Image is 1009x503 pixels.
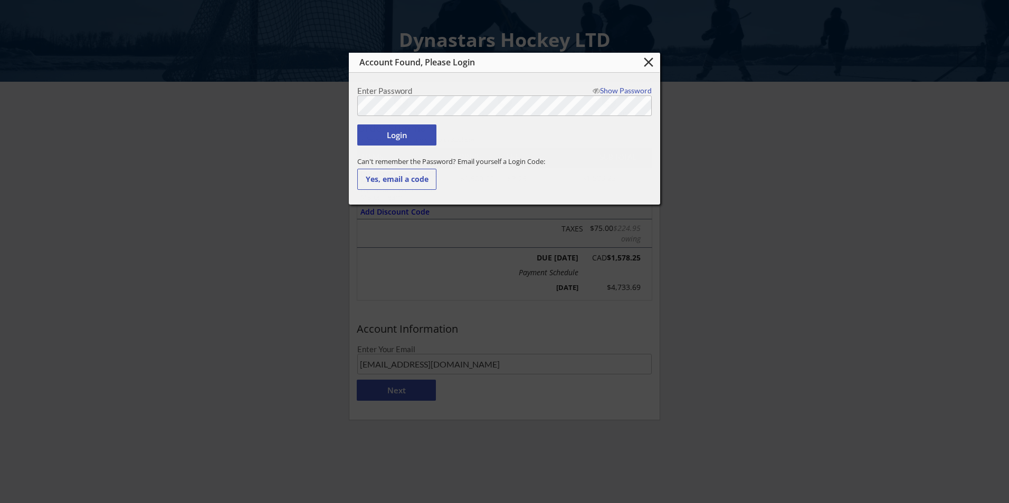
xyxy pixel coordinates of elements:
[640,54,657,70] button: close
[359,57,611,67] div: Account Found, Please Login
[357,124,436,146] button: Login
[357,157,652,166] div: Can't remember the Password? Email yourself a Login Code:
[357,169,436,190] button: Yes, email a code
[357,87,587,95] div: Enter Password
[588,87,652,94] div: Show Password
